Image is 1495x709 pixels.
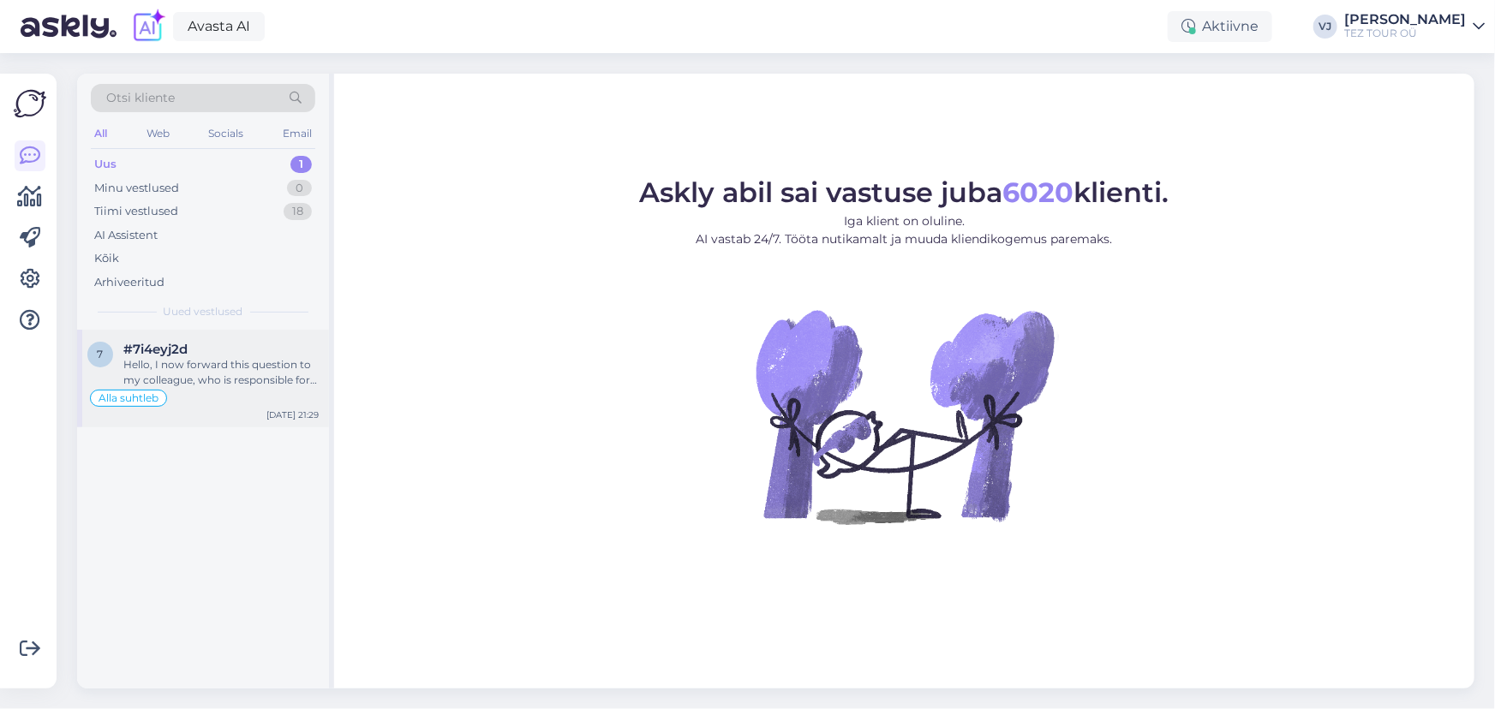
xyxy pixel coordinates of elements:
div: 0 [287,180,312,197]
div: [PERSON_NAME] [1344,13,1466,27]
a: Avasta AI [173,12,265,41]
div: Minu vestlused [94,180,179,197]
div: Email [279,122,315,145]
div: Kõik [94,250,119,267]
div: Tiimi vestlused [94,203,178,220]
div: [DATE] 21:29 [266,408,319,421]
a: [PERSON_NAME]TEZ TOUR OÜ [1344,13,1485,40]
div: Socials [205,122,247,145]
div: Web [143,122,173,145]
span: #7i4eyj2d [123,342,188,357]
div: TEZ TOUR OÜ [1344,27,1466,40]
div: All [91,122,111,145]
div: Uus [94,156,117,173]
div: AI Assistent [94,227,158,244]
div: Aktiivne [1168,11,1272,42]
span: Askly abil sai vastuse juba klienti. [640,176,1169,209]
div: 18 [284,203,312,220]
div: VJ [1313,15,1337,39]
div: 1 [290,156,312,173]
span: 7 [98,348,104,360]
div: Arhiveeritud [94,274,164,291]
span: Otsi kliente [106,89,175,107]
img: No Chat active [750,262,1059,570]
span: Uued vestlused [164,304,243,319]
img: Askly Logo [14,87,46,120]
p: Iga klient on oluline. AI vastab 24/7. Tööta nutikamalt ja muuda kliendikogemus paremaks. [640,212,1169,248]
div: Hello, I now forward this question to my colleague, who is responsible for this. The reply will b... [123,357,319,388]
span: Alla suhtleb [99,393,158,403]
img: explore-ai [130,9,166,45]
b: 6020 [1003,176,1074,209]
